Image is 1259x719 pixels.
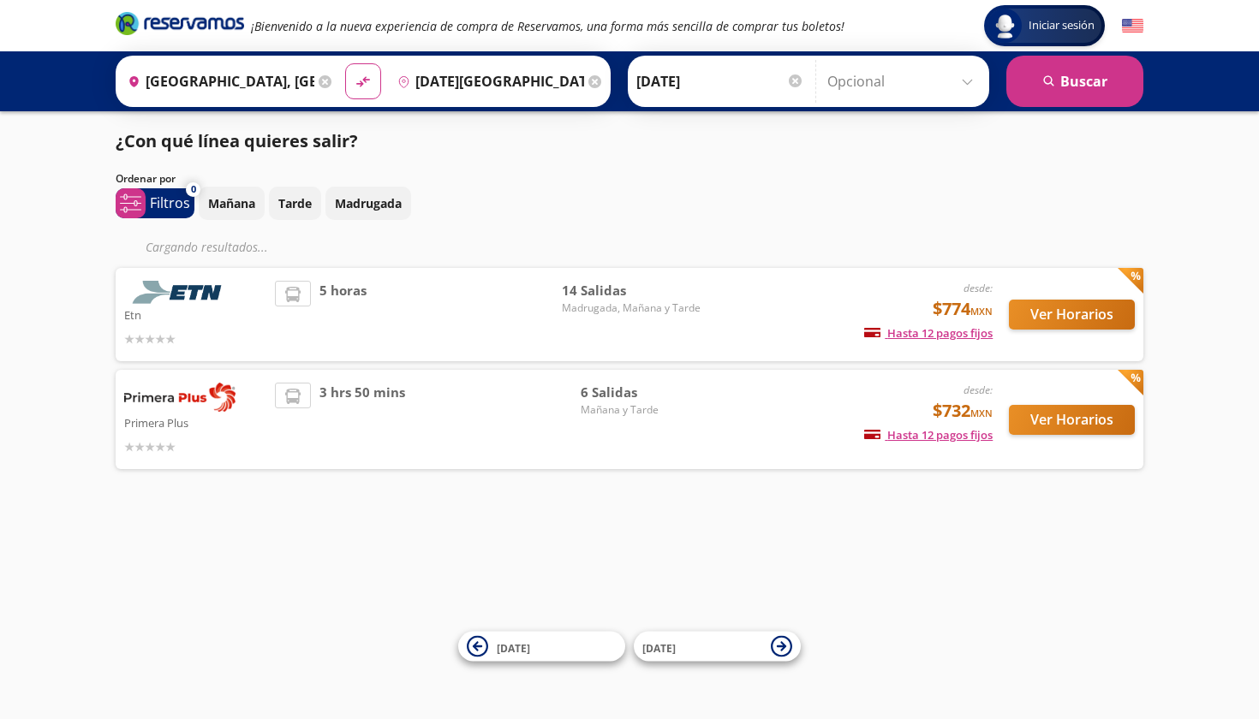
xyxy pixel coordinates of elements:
p: Etn [124,304,266,324]
button: Tarde [269,187,321,220]
button: 0Filtros [116,188,194,218]
span: Mañana y Tarde [581,402,701,418]
button: [DATE] [458,632,625,662]
span: $774 [933,296,993,322]
p: ¿Con qué línea quieres salir? [116,128,358,154]
input: Buscar Origen [121,60,314,103]
span: 14 Salidas [562,281,701,300]
em: Cargando resultados ... [146,239,268,255]
img: Primera Plus [124,383,236,412]
span: 0 [191,182,196,197]
img: Etn [124,281,236,304]
span: Madrugada, Mañana y Tarde [562,300,701,316]
small: MXN [970,407,993,419]
input: Opcional [827,60,981,103]
input: Buscar Destino [391,60,584,103]
p: Ordenar por [116,171,176,187]
p: Tarde [278,194,312,212]
span: Hasta 12 pagos fijos [864,427,993,443]
span: 3 hrs 50 mins [319,383,405,456]
p: Primera Plus [124,412,266,432]
em: desde: [964,383,993,397]
button: Ver Horarios [1009,405,1135,435]
button: Madrugada [325,187,411,220]
small: MXN [970,305,993,318]
p: Mañana [208,194,255,212]
input: Elegir Fecha [636,60,804,103]
span: Hasta 12 pagos fijos [864,325,993,341]
button: English [1122,15,1143,37]
em: ¡Bienvenido a la nueva experiencia de compra de Reservamos, una forma más sencilla de comprar tus... [251,18,844,34]
span: 5 horas [319,281,367,348]
button: [DATE] [634,632,801,662]
em: desde: [964,281,993,295]
i: Brand Logo [116,10,244,36]
span: [DATE] [642,640,676,655]
p: Filtros [150,193,190,213]
span: 6 Salidas [581,383,701,402]
button: Mañana [199,187,265,220]
p: Madrugada [335,194,402,212]
span: Iniciar sesión [1022,17,1101,34]
span: [DATE] [497,640,530,655]
button: Ver Horarios [1009,300,1135,330]
button: Buscar [1006,56,1143,107]
span: $732 [933,398,993,424]
a: Brand Logo [116,10,244,41]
